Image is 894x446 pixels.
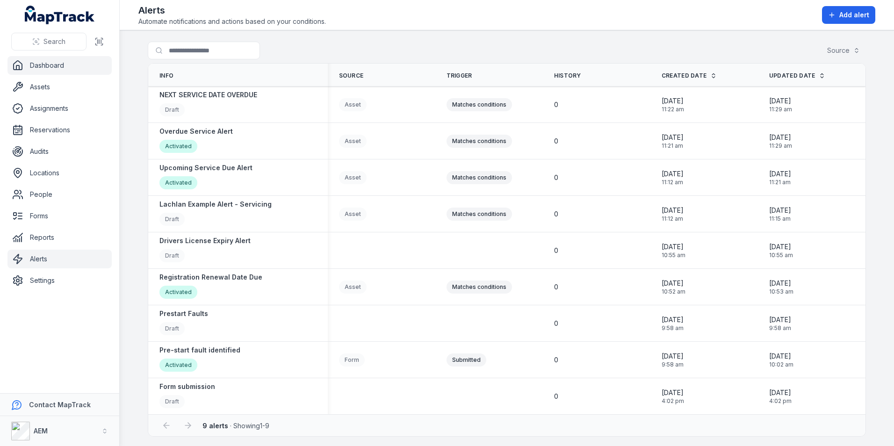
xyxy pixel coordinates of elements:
[339,171,367,184] div: Asset
[662,142,684,150] span: 11:21 am
[7,121,112,139] a: Reservations
[662,133,684,150] time: 03/09/2025, 11:21:49 am
[554,319,558,328] span: 0
[769,72,826,79] a: Updated Date
[769,315,791,324] span: [DATE]
[662,72,717,79] a: Created Date
[662,106,684,113] span: 11:22 am
[339,98,367,111] div: Asset
[159,236,251,265] a: Drivers License Expiry AlertDraft
[159,273,262,301] a: Registration Renewal Date DueActivated
[662,279,685,295] time: 07/08/2025, 10:52:50 am
[447,72,472,79] span: Trigger
[7,78,112,96] a: Assets
[7,99,112,118] a: Assignments
[769,352,793,368] time: 11/07/2025, 10:02:39 am
[769,133,792,142] span: [DATE]
[159,163,252,192] a: Upcoming Service Due AlertActivated
[769,388,792,397] span: [DATE]
[159,309,208,318] strong: Prestart Faults
[7,207,112,225] a: Forms
[554,72,581,79] span: History
[662,315,684,324] span: [DATE]
[769,279,793,288] span: [DATE]
[7,56,112,75] a: Dashboard
[159,176,197,189] div: Activated
[662,352,684,361] span: [DATE]
[554,137,558,146] span: 0
[34,427,48,435] strong: AEM
[662,361,684,368] span: 9:58 am
[159,127,233,136] strong: Overdue Service Alert
[159,90,257,100] strong: NEXT SERVICE DATE OVERDUE
[769,242,793,259] time: 07/08/2025, 10:55:29 am
[43,37,65,46] span: Search
[339,135,367,148] div: Asset
[769,397,792,405] span: 4:02 pm
[662,315,684,332] time: 11/07/2025, 9:58:26 am
[769,279,793,295] time: 07/08/2025, 10:53:17 am
[662,72,707,79] span: Created Date
[202,422,269,430] span: · Showing 1 - 9
[769,96,792,113] time: 03/09/2025, 11:29:01 am
[662,352,684,368] time: 11/07/2025, 9:58:18 am
[662,179,684,186] span: 11:12 am
[554,209,558,219] span: 0
[662,206,684,223] time: 03/09/2025, 11:12:42 am
[447,171,512,184] div: Matches conditions
[662,388,684,405] time: 04/07/2025, 4:02:00 pm
[159,236,251,245] strong: Drivers License Expiry Alert
[769,315,791,332] time: 11/07/2025, 9:58:26 am
[769,96,792,106] span: [DATE]
[769,206,791,223] time: 03/09/2025, 11:15:56 am
[447,281,512,294] div: Matches conditions
[769,169,791,186] time: 03/09/2025, 11:21:20 am
[662,288,685,295] span: 10:52 am
[769,142,792,150] span: 11:29 am
[662,279,685,288] span: [DATE]
[159,103,185,116] div: Draft
[339,72,364,79] span: Source
[769,324,791,332] span: 9:58 am
[662,96,684,113] time: 03/09/2025, 11:22:14 am
[554,173,558,182] span: 0
[339,208,367,221] div: Asset
[447,353,486,367] div: Submitted
[822,6,875,24] button: Add alert
[159,382,215,410] a: Form submissionDraft
[662,96,684,106] span: [DATE]
[159,90,257,119] a: NEXT SERVICE DATE OVERDUEDraft
[554,392,558,401] span: 0
[662,133,684,142] span: [DATE]
[159,213,185,226] div: Draft
[769,106,792,113] span: 11:29 am
[769,288,793,295] span: 10:53 am
[7,228,112,247] a: Reports
[662,169,684,186] time: 03/09/2025, 11:12:42 am
[138,17,326,26] span: Automate notifications and actions based on your conditions.
[159,200,272,209] strong: Lachlan Example Alert - Servicing
[159,345,240,355] strong: Pre-start fault identified
[821,42,866,59] button: Source
[554,246,558,255] span: 0
[159,309,208,338] a: Prestart FaultsDraft
[339,281,367,294] div: Asset
[662,206,684,215] span: [DATE]
[159,127,233,155] a: Overdue Service AlertActivated
[769,215,791,223] span: 11:15 am
[769,252,793,259] span: 10:55 am
[447,98,512,111] div: Matches conditions
[7,271,112,290] a: Settings
[138,4,326,17] h2: Alerts
[769,352,793,361] span: [DATE]
[769,133,792,150] time: 03/09/2025, 11:29:00 am
[159,382,215,391] strong: Form submission
[339,353,365,367] div: Form
[159,395,185,408] div: Draft
[769,388,792,405] time: 04/07/2025, 4:02:00 pm
[662,324,684,332] span: 9:58 am
[769,361,793,368] span: 10:02 am
[7,164,112,182] a: Locations
[7,185,112,204] a: People
[769,179,791,186] span: 11:21 am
